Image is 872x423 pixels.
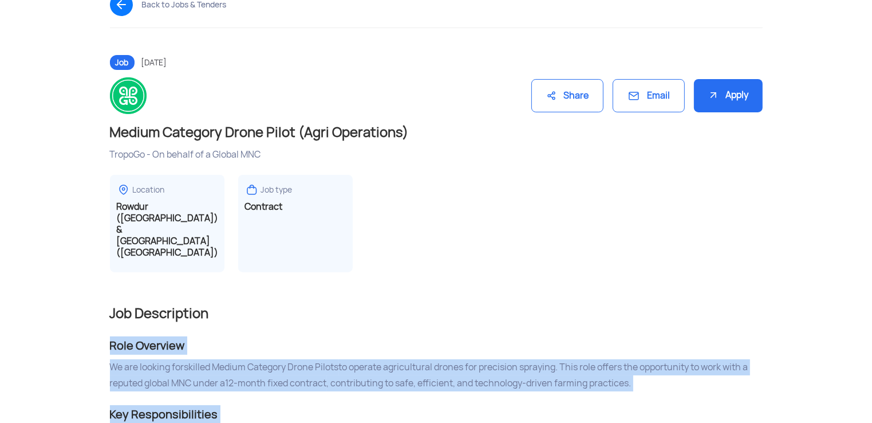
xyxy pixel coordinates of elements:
[245,183,259,197] img: ic_jobtype.svg
[261,185,293,195] div: Job type
[110,336,763,355] div: Role Overview
[110,123,763,142] h1: Medium Category Drone Pilot (Agri Operations)
[531,79,603,113] div: Share
[327,377,632,389] span: , contributing to safe, efficient, and technology-driven farming practices.
[708,89,719,101] img: ic_apply.svg
[110,361,184,373] span: We are looking for
[226,377,327,389] span: 12-month fixed contract
[110,361,748,389] span: to operate agricultural drones for precision spraying. This role offers the opportunity to work w...
[245,201,346,213] h3: Contract
[184,361,339,373] span: skilled Medium Category Drone Pilots
[613,79,685,113] div: Email
[110,55,135,70] span: Job
[627,89,641,103] img: ic_mail.svg
[110,148,763,161] div: TropoGo - On behalf of a Global MNC
[141,57,167,68] span: [DATE]
[110,77,147,114] img: logo.png
[694,79,763,113] div: Apply
[117,201,218,258] h3: Rowdur ([GEOGRAPHIC_DATA]) & [GEOGRAPHIC_DATA] ([GEOGRAPHIC_DATA])
[546,90,557,101] img: ic_share.svg
[133,185,165,195] div: Location
[117,183,131,197] img: ic_locationdetail.svg
[110,304,763,323] h2: Job Description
